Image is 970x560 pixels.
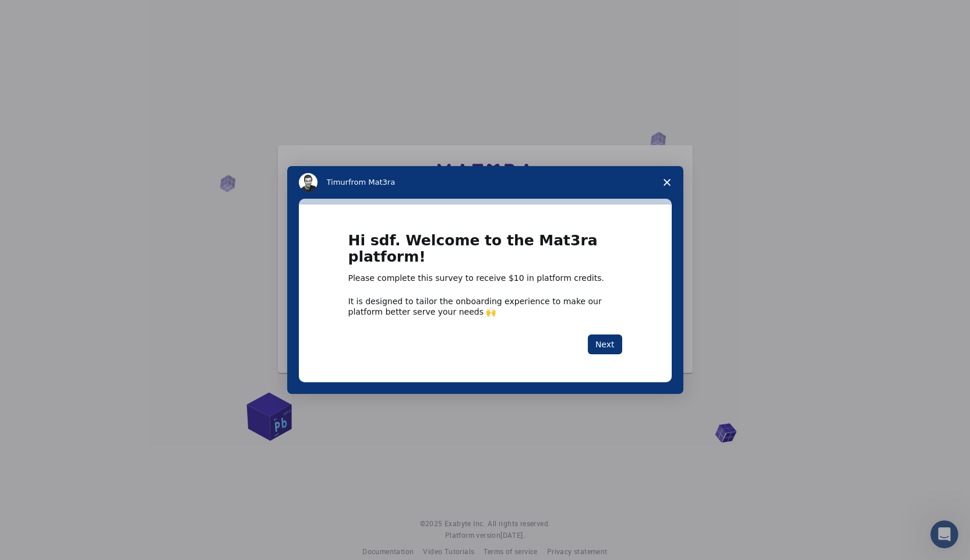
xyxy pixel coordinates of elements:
button: Next [588,334,622,354]
span: Support [23,8,65,19]
h1: Hi sdf. Welcome to the Mat3ra platform! [348,233,622,273]
span: Timur [327,178,348,186]
span: from Mat3ra [348,178,395,186]
div: It is designed to tailor the onboarding experience to make our platform better serve your needs 🙌 [348,296,622,317]
span: Close survey [651,166,683,199]
img: Profile image for Timur [299,173,318,192]
div: Please complete this survey to receive $10 in platform credits. [348,273,622,284]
